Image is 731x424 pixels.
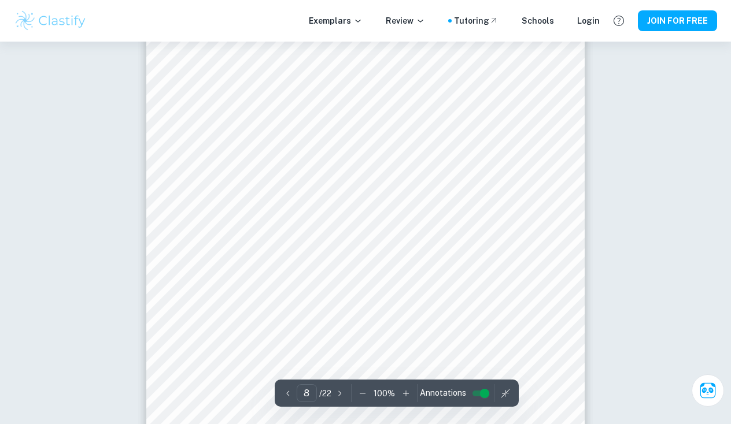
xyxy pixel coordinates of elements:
[692,374,724,407] button: Ask Clai
[638,10,717,31] button: JOIN FOR FREE
[374,387,395,400] p: 100 %
[522,14,554,27] a: Schools
[386,14,425,27] p: Review
[609,11,629,31] button: Help and Feedback
[454,14,499,27] a: Tutoring
[14,9,87,32] img: Clastify logo
[319,387,331,400] p: / 22
[309,14,363,27] p: Exemplars
[420,387,466,399] span: Annotations
[577,14,600,27] a: Login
